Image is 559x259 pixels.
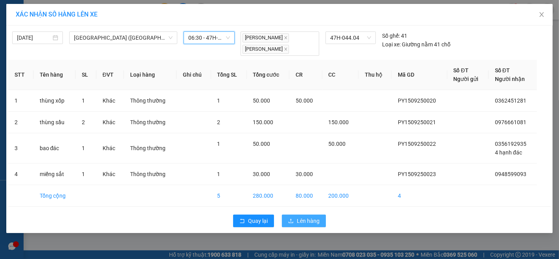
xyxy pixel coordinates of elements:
span: Lên hàng [297,217,320,225]
span: 06:30 - 47H-044.04 [188,32,230,44]
td: Khác [96,163,124,185]
span: 1 [217,141,221,147]
span: Số ĐT [495,67,510,73]
span: PY1509250023 [398,171,436,177]
td: 1 [8,90,33,112]
span: 50.000 [253,141,270,147]
td: thùng xốp [33,90,76,112]
td: 4 [392,185,447,207]
button: Close [531,4,553,26]
span: 1 [217,171,221,177]
td: 4 [8,163,33,185]
td: 3 [8,133,33,163]
span: 2 [217,119,221,125]
span: down [168,35,173,40]
span: Phú Yên (SC) - Đắk Lắk [74,32,173,44]
span: PY1509250022 [398,141,436,147]
span: Loại xe: [382,40,401,49]
td: 5 [211,185,247,207]
td: bao đác [33,133,76,163]
span: 1 [82,145,85,151]
span: 0356192935 [495,141,526,147]
span: 50.000 [296,97,313,104]
span: XÁC NHẬN SỐ HÀNG LÊN XE [16,11,97,18]
span: PY1509250021 [398,119,436,125]
td: 200.000 [322,185,359,207]
span: [PERSON_NAME] [243,45,289,54]
td: Thông thường [124,112,177,133]
span: 150.000 [329,119,349,125]
th: STT [8,60,33,90]
span: close [284,36,288,40]
td: Khác [96,133,124,163]
span: 150.000 [253,119,274,125]
td: 2 [8,112,33,133]
th: CR [289,60,322,90]
td: Tổng cộng [33,185,76,207]
span: 30.000 [296,171,313,177]
span: Người gửi [454,76,479,82]
span: 47H-044.04 [330,32,371,44]
span: 1 [82,97,85,104]
td: 80.000 [289,185,322,207]
th: Mã GD [392,60,447,90]
span: PY1509250020 [398,97,436,104]
td: thùng sầu [33,112,76,133]
th: Tổng cước [247,60,290,90]
span: Người nhận [495,76,525,82]
span: 4 hạnh đác [495,149,522,156]
span: rollback [239,218,245,224]
th: ĐVT [96,60,124,90]
span: 30.000 [253,171,270,177]
th: Thu hộ [359,60,392,90]
td: Thông thường [124,133,177,163]
span: 1 [217,97,221,104]
span: Số ghế: [382,31,400,40]
th: Tổng SL [211,60,247,90]
span: 0948599093 [495,171,526,177]
span: [PERSON_NAME] [243,33,289,42]
th: Ghi chú [177,60,211,90]
span: 50.000 [253,97,270,104]
span: 0362451281 [495,97,526,104]
span: 1 [82,171,85,177]
div: 41 [382,31,407,40]
span: Quay lại [248,217,268,225]
span: 0976661081 [495,119,526,125]
span: Số ĐT [454,67,469,73]
td: miếng sắt [33,163,76,185]
th: Loại hàng [124,60,177,90]
td: Thông thường [124,90,177,112]
span: upload [288,218,294,224]
input: 15/09/2025 [17,33,51,42]
button: rollbackQuay lại [233,215,274,227]
th: CC [322,60,359,90]
td: 280.000 [247,185,290,207]
td: Khác [96,90,124,112]
th: Tên hàng [33,60,76,90]
td: Khác [96,112,124,133]
div: Giường nằm 41 chỗ [382,40,451,49]
button: uploadLên hàng [282,215,326,227]
td: Thông thường [124,163,177,185]
span: 50.000 [329,141,346,147]
span: close [539,11,545,18]
span: 2 [82,119,85,125]
th: SL [75,60,96,90]
span: close [284,47,288,51]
